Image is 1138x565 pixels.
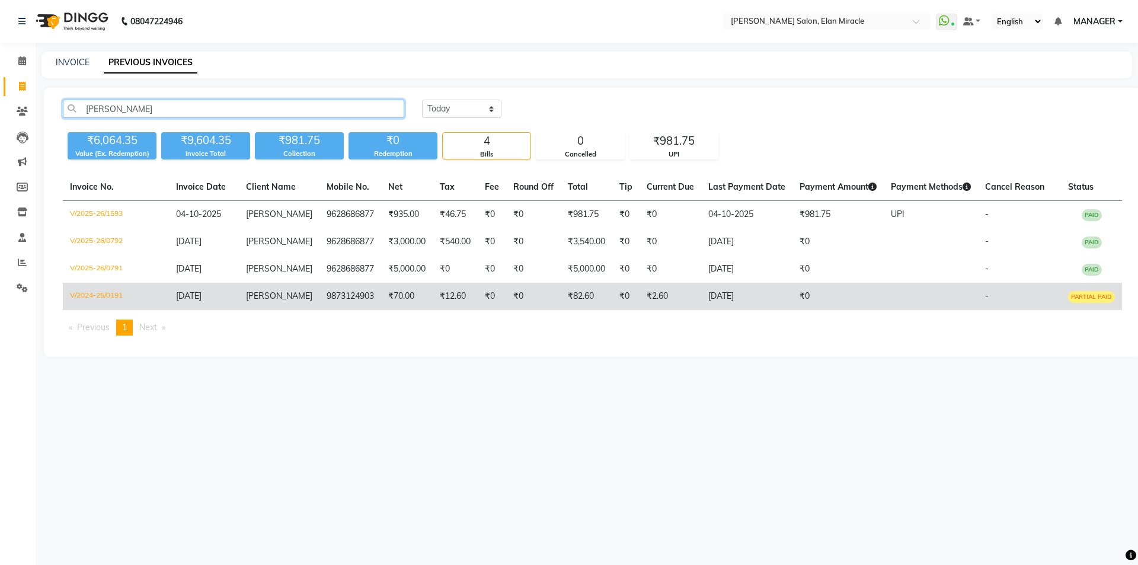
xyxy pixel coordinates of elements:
span: MANAGER [1073,15,1115,28]
div: ₹981.75 [255,132,344,149]
td: ₹0 [640,256,701,283]
span: Last Payment Date [708,181,785,192]
td: ₹981.75 [792,201,884,229]
div: UPI [630,149,718,159]
span: Invoice No. [70,181,114,192]
td: 04-10-2025 [701,201,792,229]
span: PARTIAL PAID [1068,291,1115,303]
span: 1 [122,322,127,333]
span: Payment Amount [800,181,877,192]
span: Client Name [246,181,296,192]
span: Next [139,322,157,333]
td: ₹82.60 [561,283,612,310]
span: [PERSON_NAME] [246,236,312,247]
span: Current Due [647,181,694,192]
span: PAID [1082,264,1102,276]
span: Previous [77,322,110,333]
td: ₹0 [433,256,478,283]
td: ₹0 [478,256,506,283]
img: logo [30,5,111,38]
td: 9628686877 [319,201,381,229]
span: [DATE] [176,291,202,301]
td: ₹0 [612,201,640,229]
td: ₹0 [640,228,701,256]
input: Search by Name/Mobile/Email/Invoice No [63,100,404,118]
td: ₹0 [640,201,701,229]
td: ₹0 [478,201,506,229]
span: Cancel Reason [985,181,1044,192]
td: ₹0 [612,256,640,283]
span: [PERSON_NAME] [246,209,312,219]
span: [DATE] [176,236,202,247]
div: ₹6,064.35 [68,132,156,149]
span: Mobile No. [327,181,369,192]
td: ₹46.75 [433,201,478,229]
span: [PERSON_NAME] [246,263,312,274]
a: INVOICE [56,57,89,68]
td: ₹0 [506,228,561,256]
div: 4 [443,133,530,149]
span: - [985,291,989,301]
td: V/2025-26/1593 [63,201,169,229]
td: ₹540.00 [433,228,478,256]
span: Invoice Date [176,181,226,192]
span: Tax [440,181,455,192]
td: ₹70.00 [381,283,433,310]
span: - [985,263,989,274]
span: Total [568,181,588,192]
td: ₹0 [506,201,561,229]
td: [DATE] [701,256,792,283]
td: ₹0 [612,283,640,310]
td: ₹3,540.00 [561,228,612,256]
span: UPI [891,209,904,219]
td: ₹981.75 [561,201,612,229]
span: Fee [485,181,499,192]
td: V/2024-25/0191 [63,283,169,310]
td: ₹0 [478,283,506,310]
span: PAID [1082,209,1102,221]
td: ₹2.60 [640,283,701,310]
div: ₹981.75 [630,133,718,149]
td: ₹5,000.00 [381,256,433,283]
td: 9628686877 [319,256,381,283]
td: ₹0 [506,256,561,283]
span: PAID [1082,237,1102,248]
div: Value (Ex. Redemption) [68,149,156,159]
td: ₹0 [792,228,884,256]
span: Net [388,181,402,192]
div: Cancelled [536,149,624,159]
div: Redemption [349,149,437,159]
td: ₹0 [612,228,640,256]
span: [PERSON_NAME] [246,291,312,301]
td: ₹935.00 [381,201,433,229]
td: V/2025-26/0792 [63,228,169,256]
span: Tip [619,181,632,192]
span: 04-10-2025 [176,209,221,219]
td: V/2025-26/0791 [63,256,169,283]
td: [DATE] [701,283,792,310]
span: - [985,209,989,219]
a: PREVIOUS INVOICES [104,52,197,74]
td: ₹0 [478,228,506,256]
div: Invoice Total [161,149,250,159]
td: [DATE] [701,228,792,256]
td: ₹12.60 [433,283,478,310]
td: ₹0 [506,283,561,310]
td: ₹0 [792,256,884,283]
span: - [985,236,989,247]
td: ₹0 [792,283,884,310]
span: Status [1068,181,1094,192]
td: ₹3,000.00 [381,228,433,256]
div: ₹0 [349,132,437,149]
div: Bills [443,149,530,159]
div: Collection [255,149,344,159]
td: ₹5,000.00 [561,256,612,283]
td: 9628686877 [319,228,381,256]
span: Payment Methods [891,181,971,192]
span: Round Off [513,181,554,192]
td: 9873124903 [319,283,381,310]
div: 0 [536,133,624,149]
b: 08047224946 [130,5,183,38]
div: ₹9,604.35 [161,132,250,149]
nav: Pagination [63,320,1122,336]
